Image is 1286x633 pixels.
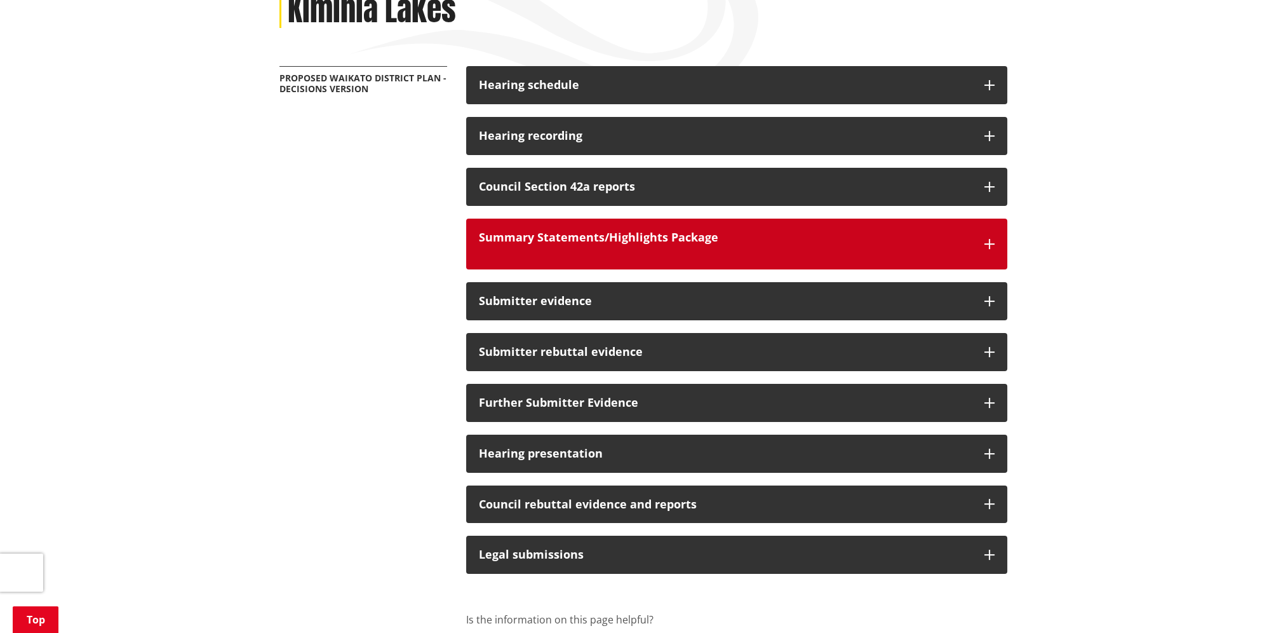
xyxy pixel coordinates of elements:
button: Hearing schedule [466,66,1007,104]
h3: Further Submitter Evidence [479,397,972,409]
button: Hearing presentation [466,435,1007,473]
h3: Hearing schedule [479,79,972,92]
button: Council Section 42a reports [466,168,1007,206]
h3: Submitter evidence [479,295,972,308]
div: Hearing recording [479,130,972,142]
button: Submitter rebuttal evidence [466,333,1007,371]
h3: Hearing presentation [479,447,972,460]
a: Top [13,606,58,633]
h3: Council Section 42a reports [479,180,972,193]
h3: Legal submissions [479,548,972,561]
h3: Submitter rebuttal evidence [479,346,972,358]
button: Further Submitter Evidence [466,384,1007,422]
a: Proposed Waikato District Plan - Decisions Version [279,72,446,95]
button: Council rebuttal evidence and reports [466,486,1007,524]
p: Is the information on this page helpful? [466,612,1007,627]
button: Summary Statements/Highlights Package [466,219,1007,270]
div: Summary Statements/Highlights Package [479,231,972,257]
button: Submitter evidence [466,282,1007,320]
button: Legal submissions [466,536,1007,574]
button: Hearing recording [466,117,1007,155]
iframe: Messenger Launcher [1228,580,1273,625]
h3: Council rebuttal evidence and reports [479,498,972,511]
